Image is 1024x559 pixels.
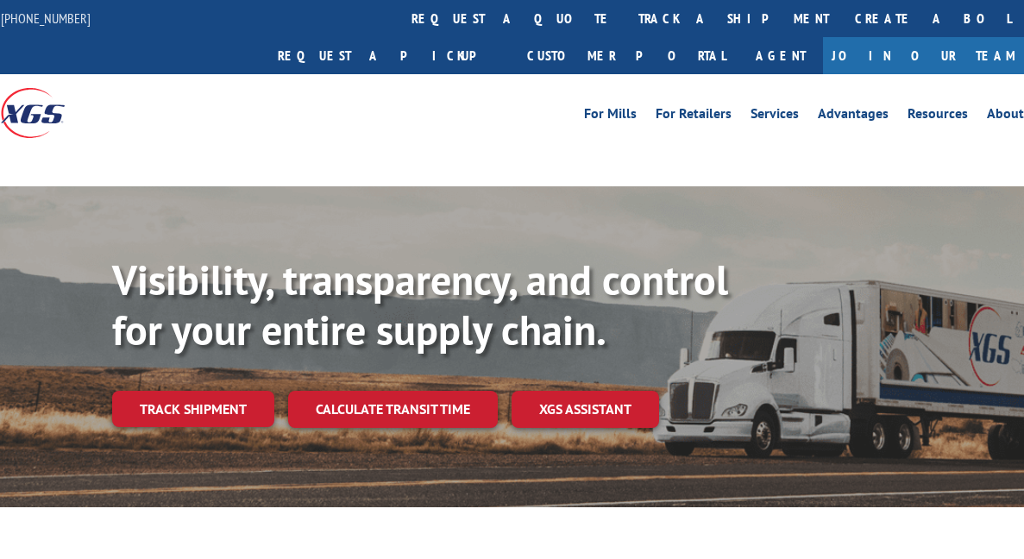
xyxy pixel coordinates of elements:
[265,37,514,74] a: Request a pickup
[987,107,1024,126] a: About
[584,107,637,126] a: For Mills
[514,37,738,74] a: Customer Portal
[908,107,968,126] a: Resources
[823,37,1024,74] a: Join Our Team
[112,253,728,356] b: Visibility, transparency, and control for your entire supply chain.
[751,107,799,126] a: Services
[738,37,823,74] a: Agent
[656,107,732,126] a: For Retailers
[112,391,274,427] a: Track shipment
[818,107,889,126] a: Advantages
[512,391,659,428] a: XGS ASSISTANT
[1,9,91,27] a: [PHONE_NUMBER]
[288,391,498,428] a: Calculate transit time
